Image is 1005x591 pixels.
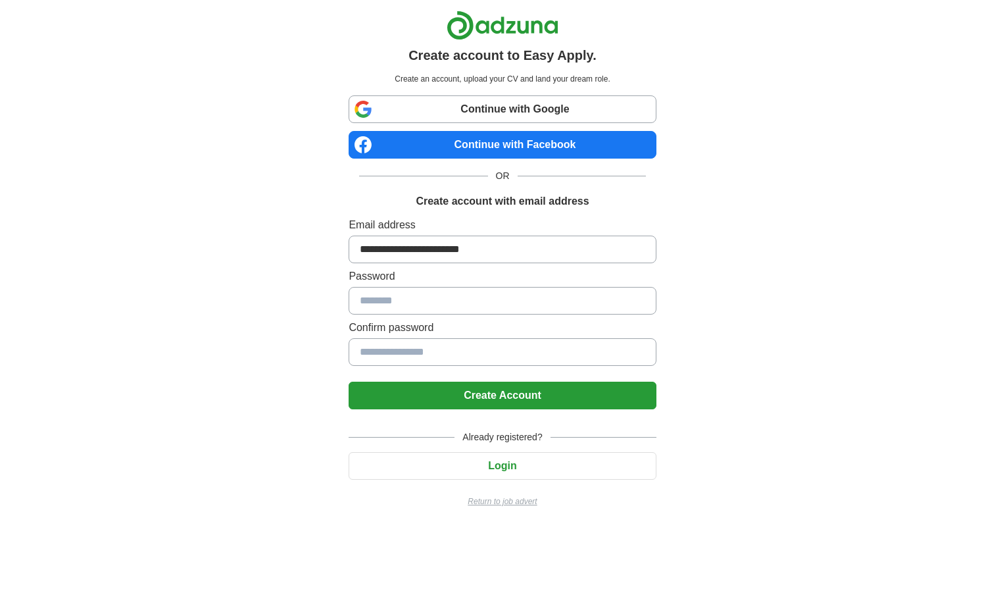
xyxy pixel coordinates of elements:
h1: Create account to Easy Apply. [408,45,597,65]
a: Continue with Google [349,95,656,123]
button: Create Account [349,382,656,409]
h1: Create account with email address [416,193,589,209]
a: Login [349,460,656,471]
p: Create an account, upload your CV and land your dream role. [351,73,653,85]
a: Return to job advert [349,496,656,507]
button: Login [349,452,656,480]
span: Already registered? [454,430,550,444]
label: Confirm password [349,320,656,336]
label: Email address [349,217,656,233]
a: Continue with Facebook [349,131,656,159]
span: OR [488,169,518,183]
label: Password [349,269,656,284]
img: Adzuna logo [447,11,558,40]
